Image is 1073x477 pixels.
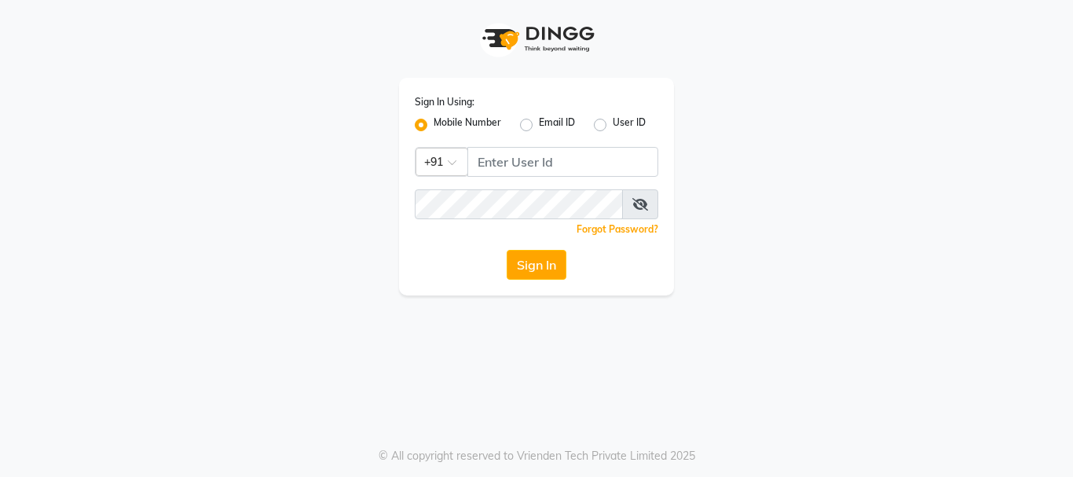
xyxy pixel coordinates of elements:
[467,147,658,177] input: Username
[415,189,623,219] input: Username
[613,116,646,134] label: User ID
[507,250,566,280] button: Sign In
[415,95,474,109] label: Sign In Using:
[577,223,658,235] a: Forgot Password?
[474,16,599,62] img: logo1.svg
[539,116,575,134] label: Email ID
[434,116,501,134] label: Mobile Number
